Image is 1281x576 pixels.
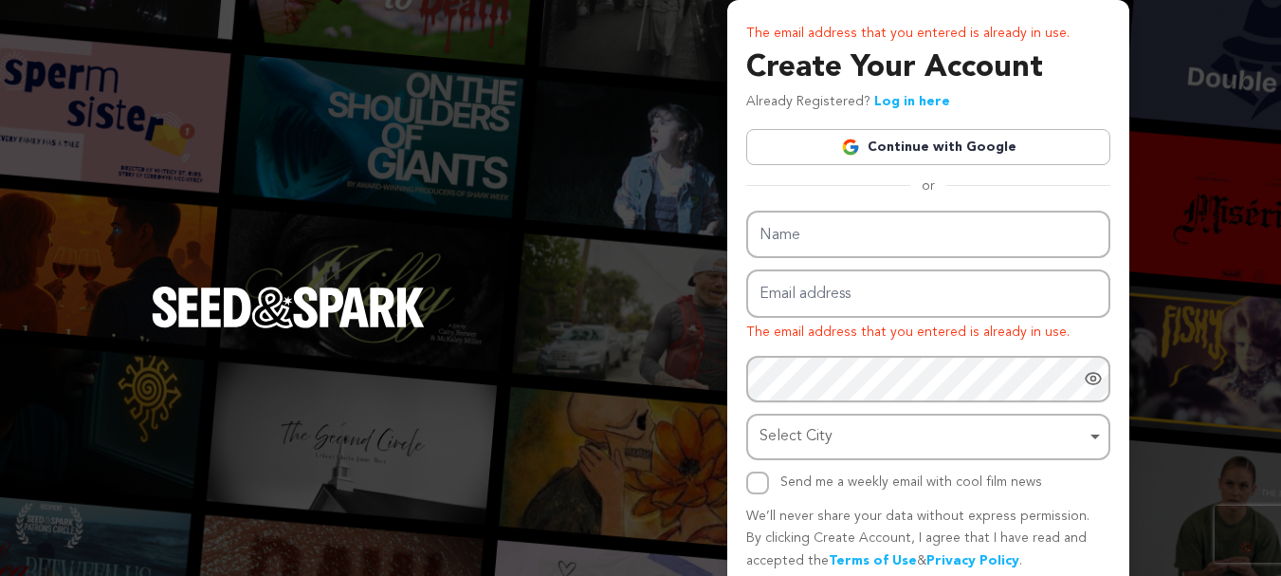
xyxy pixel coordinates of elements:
[746,506,1110,573] p: We’ll never share your data without express permission. By clicking Create Account, I agree that ...
[152,287,425,366] a: Seed&Spark Homepage
[746,23,1110,46] p: The email address that you entered is already in use.
[746,269,1110,318] input: Email address
[746,322,1110,344] p: The email address that you entered is already in use.
[874,95,950,108] a: Log in here
[746,129,1110,165] a: Continue with Google
[780,475,1042,489] label: Send me a weekly email with cool film news
[841,138,860,157] img: Google logo
[926,554,1019,567] a: Privacy Policy
[746,46,1110,91] h3: Create Your Account
[746,211,1110,259] input: Name
[746,91,950,114] p: Already Registered?
[152,287,425,328] img: Seed&Spark Logo
[829,554,917,567] a: Terms of Use
[1084,369,1103,388] a: Show password as plain text. Warning: this will display your password on the screen.
[759,423,1086,451] div: Select City
[910,177,946,195] span: or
